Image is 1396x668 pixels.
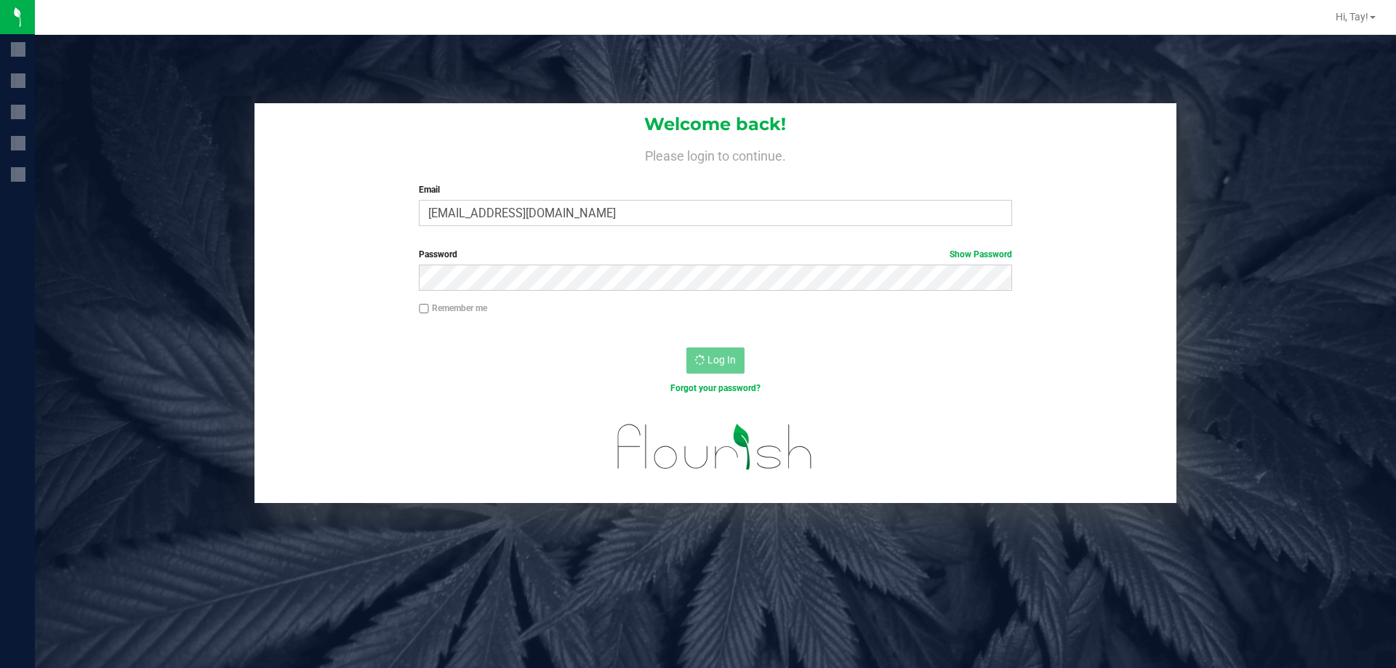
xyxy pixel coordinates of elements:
[686,347,745,374] button: Log In
[419,302,487,315] label: Remember me
[419,304,429,314] input: Remember me
[419,183,1011,196] label: Email
[254,145,1176,163] h4: Please login to continue.
[419,249,457,259] span: Password
[950,249,1012,259] a: Show Password
[254,115,1176,134] h1: Welcome back!
[1336,11,1368,23] span: Hi, Tay!
[670,383,761,393] a: Forgot your password?
[600,410,830,484] img: flourish_logo.svg
[707,354,736,366] span: Log In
